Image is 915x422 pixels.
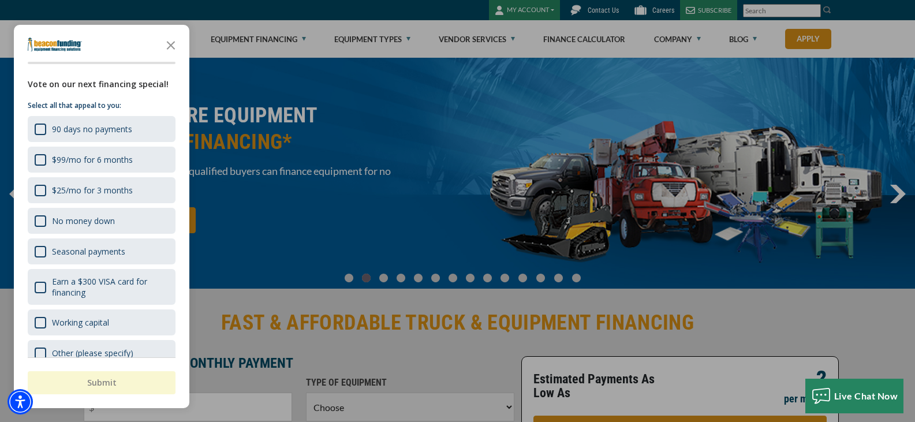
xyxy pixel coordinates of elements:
div: $25/mo for 3 months [52,185,133,196]
div: Other (please specify) [28,340,175,366]
div: $25/mo for 3 months [28,177,175,203]
div: Seasonal payments [28,238,175,264]
div: 90 days no payments [28,116,175,142]
div: Seasonal payments [52,246,125,257]
button: Live Chat Now [805,379,904,413]
img: Company logo [28,38,82,51]
p: Select all that appeal to you: [28,100,175,111]
div: Earn a $300 VISA card for financing [28,269,175,305]
div: Working capital [28,309,175,335]
div: Earn a $300 VISA card for financing [52,276,169,298]
div: Accessibility Menu [8,389,33,414]
div: Working capital [52,317,109,328]
div: Vote on our next financing special! [28,78,175,91]
button: Submit [28,371,175,394]
div: 90 days no payments [52,124,132,135]
div: Survey [14,25,189,408]
div: $99/mo for 6 months [52,154,133,165]
button: Close the survey [159,33,182,56]
div: Other (please specify) [52,348,133,358]
div: $99/mo for 6 months [28,147,175,173]
span: Live Chat Now [834,390,898,401]
div: No money down [52,215,115,226]
div: No money down [28,208,175,234]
